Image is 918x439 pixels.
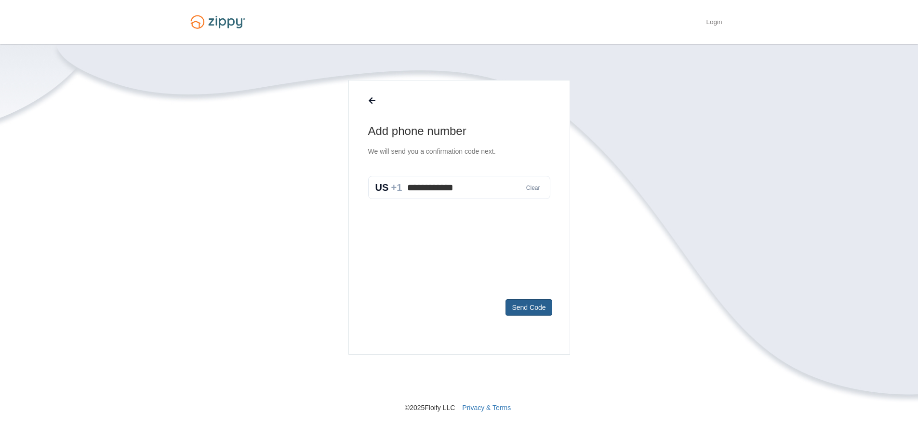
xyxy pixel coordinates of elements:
[185,355,734,412] nav: © 2025 Floify LLC
[368,146,550,157] p: We will send you a confirmation code next.
[506,299,552,316] button: Send Code
[523,184,543,193] button: Clear
[706,18,722,28] a: Login
[185,11,251,33] img: Logo
[368,123,550,139] h1: Add phone number
[462,404,511,412] a: Privacy & Terms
